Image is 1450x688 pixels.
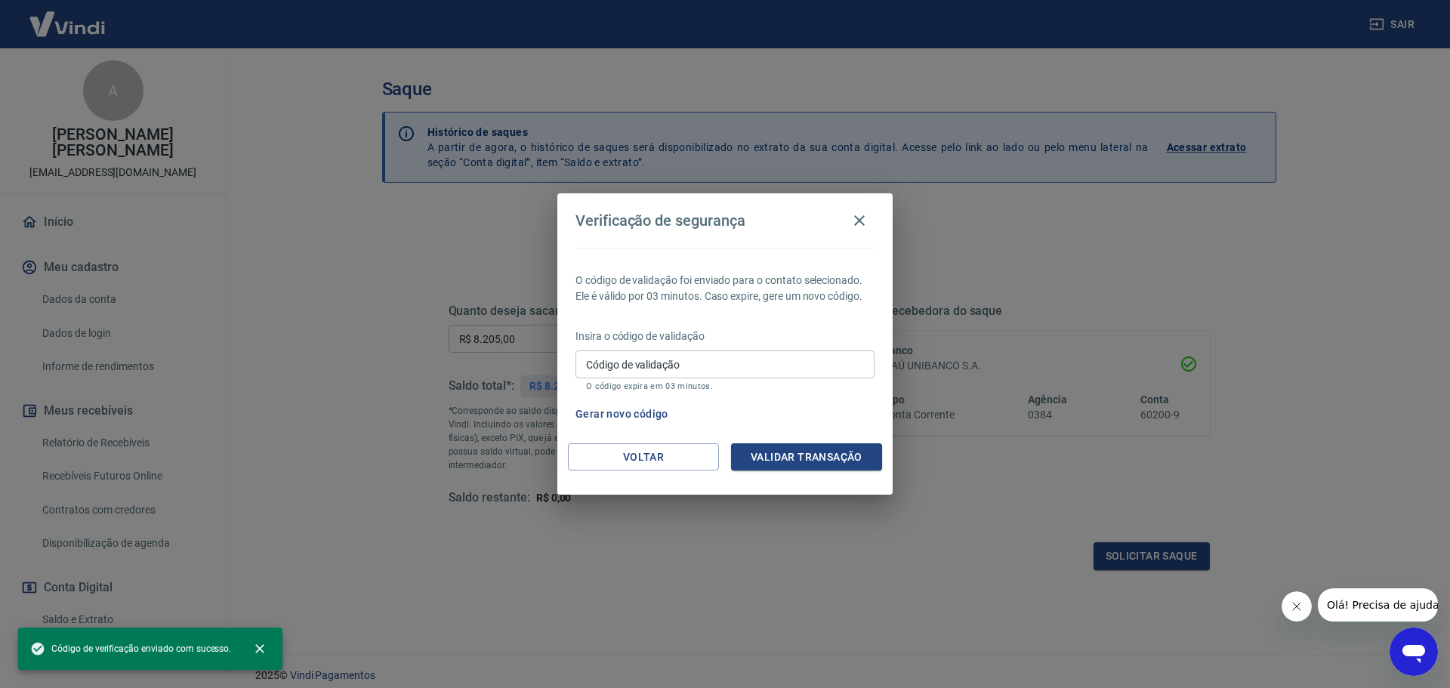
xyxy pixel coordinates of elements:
[568,443,719,471] button: Voltar
[569,400,674,428] button: Gerar novo código
[575,329,875,344] p: Insira o código de validação
[575,211,745,230] h4: Verificação de segurança
[30,641,231,656] span: Código de verificação enviado com sucesso.
[243,632,276,665] button: close
[586,381,864,391] p: O código expira em 03 minutos.
[575,273,875,304] p: O código de validação foi enviado para o contato selecionado. Ele é válido por 03 minutos. Caso e...
[1390,628,1438,676] iframe: Botão para abrir a janela de mensagens
[1282,591,1312,622] iframe: Fechar mensagem
[731,443,882,471] button: Validar transação
[9,11,127,23] span: Olá! Precisa de ajuda?
[1318,588,1438,622] iframe: Mensagem da empresa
